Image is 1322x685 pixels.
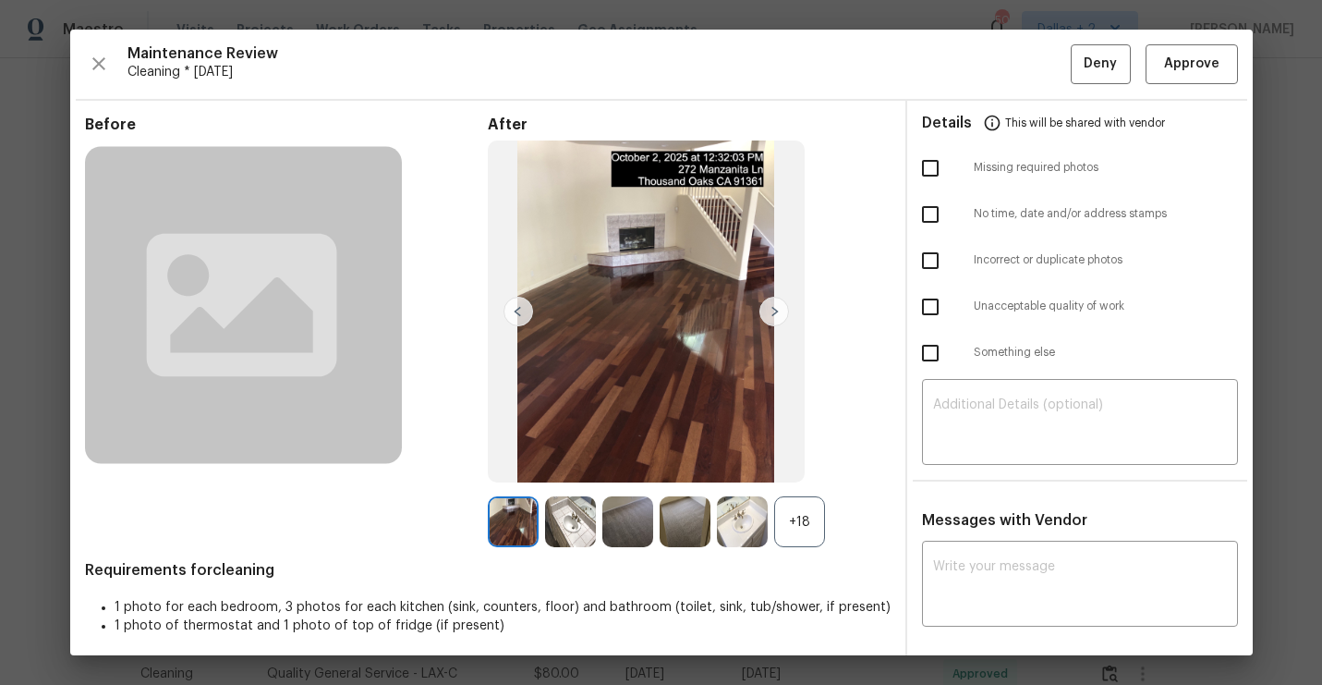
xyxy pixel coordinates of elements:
li: 1 photo for each bedroom, 3 photos for each kitchen (sink, counters, floor) and bathroom (toilet,... [115,598,891,617]
span: Incorrect or duplicate photos [974,252,1238,268]
img: right-chevron-button-url [759,297,789,326]
span: Something else [974,345,1238,361]
div: Unacceptable quality of work [907,284,1253,330]
li: 1 photo of thermostat and 1 photo of top of fridge (if present) [115,617,891,635]
div: Missing required photos [907,145,1253,191]
div: Incorrect or duplicate photos [907,238,1253,284]
span: Maintenance Review [127,44,1071,63]
button: Approve [1146,44,1238,84]
span: Details [922,101,972,145]
span: No time, date and/or address stamps [974,206,1238,222]
span: Requirements for cleaning [85,561,891,580]
span: After [488,116,891,134]
div: Something else [907,330,1253,376]
span: Approve [1164,53,1219,76]
div: No time, date and/or address stamps [907,191,1253,238]
span: Unacceptable quality of work [974,299,1238,314]
span: Deny [1084,53,1117,76]
div: +18 [774,496,825,547]
img: left-chevron-button-url [503,297,533,326]
span: This will be shared with vendor [1005,101,1165,145]
span: Before [85,116,488,134]
button: Deny [1071,44,1131,84]
span: Missing required photos [974,160,1238,176]
span: Messages with Vendor [922,513,1087,528]
span: Cleaning * [DATE] [127,63,1071,81]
